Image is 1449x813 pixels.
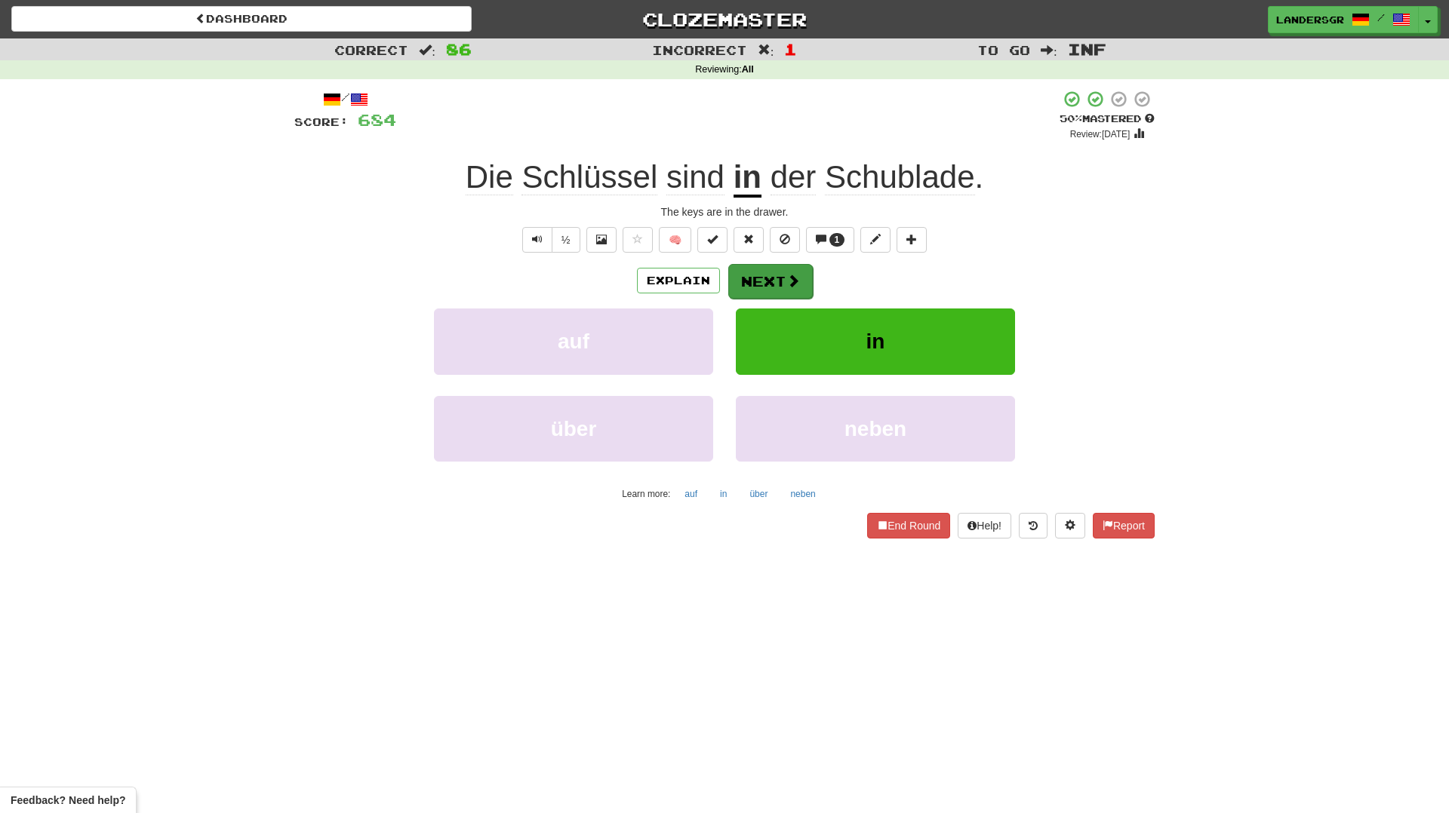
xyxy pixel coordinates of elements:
button: 1 [806,227,855,253]
div: Text-to-speech controls [519,227,580,253]
button: Explain [637,268,720,293]
button: ½ [552,227,580,253]
button: 🧠 [659,227,691,253]
button: Play sentence audio (ctl+space) [522,227,552,253]
a: Dashboard [11,6,472,32]
span: über [551,417,597,440]
span: To go [977,42,1030,57]
span: in [866,330,885,353]
button: Edit sentence (alt+d) [860,227,891,253]
div: Mastered [1060,112,1155,126]
span: 50 % [1060,112,1082,124]
span: . [761,159,983,195]
a: Clozemaster [494,6,955,32]
button: Set this sentence to 100% Mastered (alt+m) [697,227,728,253]
button: neben [782,483,823,505]
span: / [1377,12,1385,23]
button: Next [728,264,813,299]
span: Correct [334,42,408,57]
button: Round history (alt+y) [1019,513,1048,538]
span: landersgr [1276,13,1344,26]
u: in [734,159,761,198]
button: Reset to 0% Mastered (alt+r) [734,227,764,253]
span: 684 [358,110,396,129]
button: End Round [867,513,950,538]
button: auf [676,483,706,505]
span: Schlüssel [521,159,657,195]
span: : [758,44,774,57]
span: Open feedback widget [11,793,125,808]
span: Inf [1068,40,1106,58]
span: der [771,159,817,195]
button: in [736,308,1015,374]
small: Learn more: [622,489,670,499]
button: neben [736,396,1015,462]
span: Schublade [825,159,975,195]
span: sind [666,159,724,195]
button: Ignore sentence (alt+i) [770,227,800,253]
strong: All [742,64,754,75]
div: / [294,90,396,109]
span: 1 [784,40,797,58]
span: neben [844,417,906,440]
div: The keys are in the drawer. [294,204,1155,219]
button: in [712,483,735,505]
span: Score: [294,115,349,128]
span: auf [558,330,589,353]
span: 1 [835,235,840,245]
button: Favorite sentence (alt+f) [623,227,653,253]
button: über [434,396,713,462]
small: Review: [DATE] [1070,129,1131,140]
span: 86 [446,40,472,58]
button: Report [1093,513,1155,538]
button: über [741,483,776,505]
button: Help! [958,513,1011,538]
button: Add to collection (alt+a) [897,227,927,253]
a: landersgr / [1268,6,1419,33]
button: Show image (alt+x) [586,227,617,253]
span: : [419,44,435,57]
span: Incorrect [652,42,747,57]
span: : [1041,44,1057,57]
span: Die [466,159,513,195]
button: auf [434,308,713,374]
